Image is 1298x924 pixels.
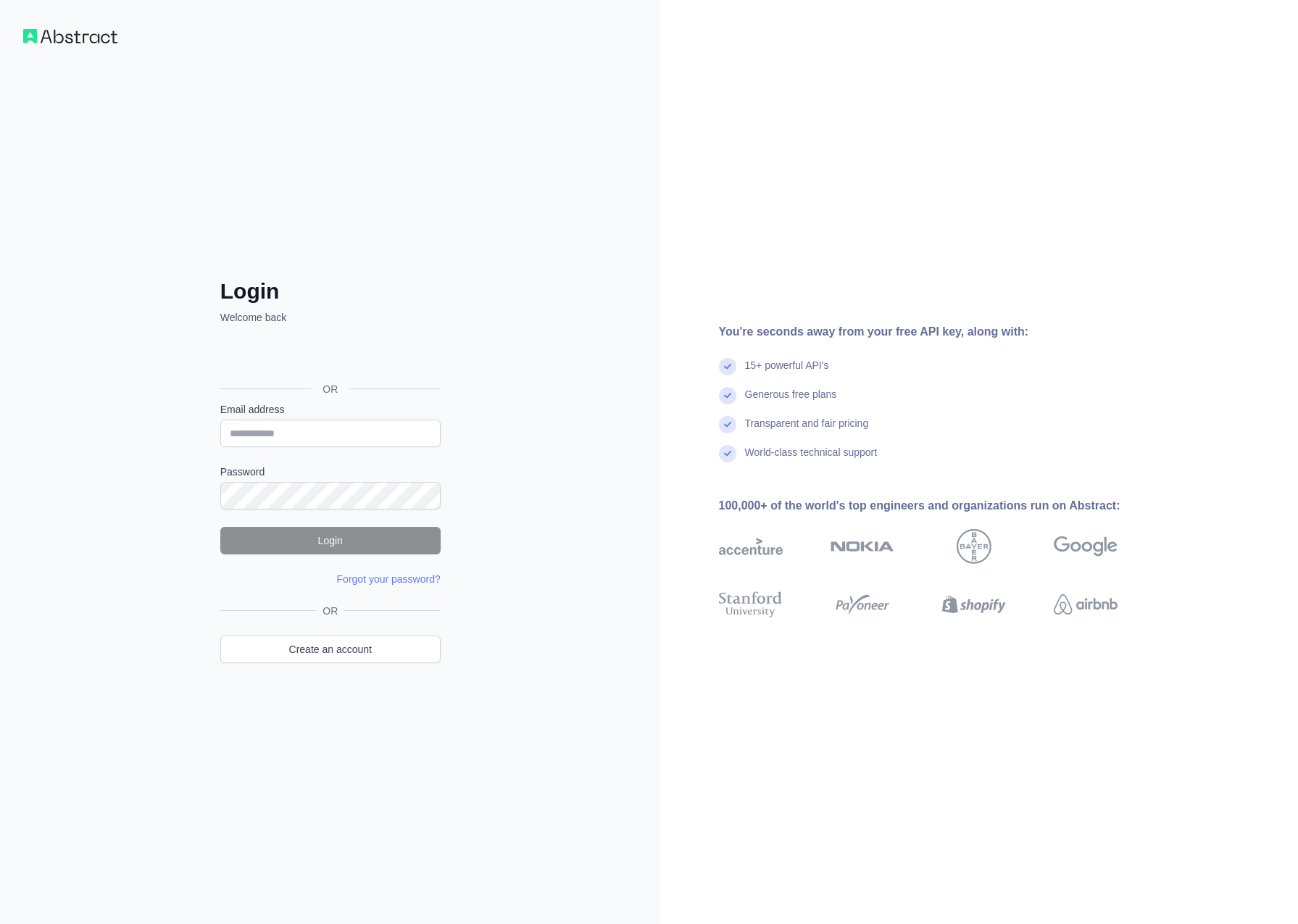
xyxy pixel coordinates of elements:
img: check mark [719,358,736,375]
img: Workflow [23,29,117,43]
div: 100,000+ of the world's top engineers and organizations run on Abstract: [719,497,1164,515]
img: google [1054,529,1118,564]
span: OR [317,604,344,618]
img: payoneer [831,588,894,620]
img: accenture [719,529,783,564]
div: World-class technical support [745,445,878,474]
div: You're seconds away from your free API key, along with: [719,323,1164,341]
a: Forgot your password? [337,573,441,585]
img: check mark [719,387,736,404]
label: Email address [220,402,441,417]
h2: Login [220,278,441,304]
img: check mark [719,416,736,433]
img: airbnb [1054,588,1118,620]
img: nokia [831,529,894,564]
label: Password [220,465,441,479]
button: Login [220,527,441,554]
img: bayer [957,529,991,564]
a: Create an account [220,636,441,663]
img: shopify [942,588,1006,620]
div: Transparent and fair pricing [745,416,869,445]
img: stanford university [719,588,783,620]
div: Generous free plans [745,387,837,416]
iframe: Sign in with Google Button [213,341,445,372]
div: 15+ powerful API's [745,358,829,387]
img: check mark [719,445,736,462]
span: OR [311,382,349,396]
p: Welcome back [220,310,441,325]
